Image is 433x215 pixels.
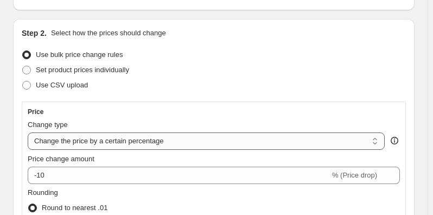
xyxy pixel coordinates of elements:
span: Use bulk price change rules [36,50,123,59]
h3: Price [28,107,43,116]
div: help [389,135,400,146]
p: Select how the prices should change [51,28,166,39]
span: Rounding [28,188,58,197]
span: % (Price drop) [332,171,377,179]
span: Round to nearest .01 [42,204,107,212]
span: Change type [28,121,68,129]
span: Price change amount [28,155,94,163]
span: Set product prices individually [36,66,129,74]
input: -15 [28,167,330,184]
h2: Step 2. [22,28,47,39]
span: Use CSV upload [36,81,88,89]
